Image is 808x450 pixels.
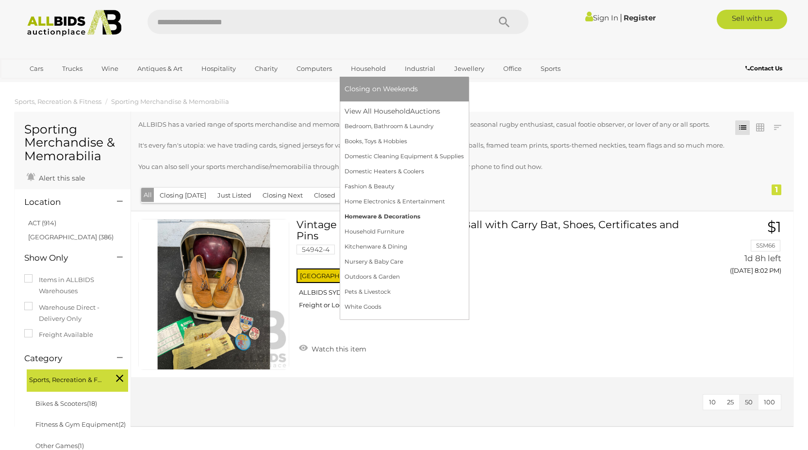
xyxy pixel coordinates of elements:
[257,188,309,203] button: Closing Next
[212,188,257,203] button: Just Listed
[15,98,101,105] a: Sports, Recreation & Fitness
[480,10,528,34] button: Search
[23,61,49,77] a: Cars
[745,398,753,406] span: 50
[28,219,56,227] a: ACT (914)
[739,395,759,410] button: 50
[297,341,369,355] a: Watch this item
[717,10,787,29] a: Sell with us
[709,398,716,406] span: 10
[290,61,338,77] a: Computers
[35,400,97,407] a: Bikes & Scooters(18)
[35,442,84,450] a: Other Games(1)
[24,329,93,340] label: Freight Available
[721,395,740,410] button: 25
[585,13,618,22] a: Sign In
[195,61,242,77] a: Hospitality
[35,420,126,428] a: Fitness & Gym Equipment(2)
[95,61,125,77] a: Wine
[309,345,366,353] span: Watch this item
[23,77,105,93] a: [GEOGRAPHIC_DATA]
[727,398,734,406] span: 25
[304,219,676,317] a: Vintage Bowling AMF Strikeline Ball with Carry Bat, Shoes, Certificates and Pins 54942-4 [GEOGRAP...
[345,61,392,77] a: Household
[448,61,491,77] a: Jewellery
[691,219,784,280] a: $1 SSM66 1d 8h left ([DATE] 8:02 PM)
[131,61,189,77] a: Antiques & Art
[24,302,121,325] label: Warehouse Direct - Delivery Only
[772,184,781,195] div: 1
[28,233,114,241] a: [GEOGRAPHIC_DATA] (386)
[24,198,102,207] h4: Location
[24,170,87,184] a: Alert this sale
[620,12,622,23] span: |
[138,140,725,151] p: It's every fan's utopia: we have trading cards, signed jerseys for various sports and teams, cric...
[534,61,567,77] a: Sports
[248,61,284,77] a: Charity
[745,63,785,74] a: Contact Us
[138,119,725,130] p: ALLBIDS has a varied range of sports merchandise and memorabilia for all types of fans, whether y...
[745,65,782,72] b: Contact Us
[56,61,89,77] a: Trucks
[154,188,212,203] button: Closing [DATE]
[764,398,775,406] span: 100
[398,61,442,77] a: Industrial
[118,420,126,428] span: (2)
[758,395,781,410] button: 100
[36,174,85,183] span: Alert this sale
[78,442,84,450] span: (1)
[87,400,97,407] span: (18)
[141,188,154,202] button: All
[24,253,102,263] h4: Show Only
[111,98,229,105] a: Sporting Merchandise & Memorabilia
[308,188,341,203] button: Closed
[24,123,121,163] h1: Sporting Merchandise & Memorabilia
[29,372,102,385] span: Sports, Recreation & Fitness
[22,10,127,36] img: Allbids.com.au
[767,218,781,236] span: $1
[624,13,656,22] a: Register
[497,61,528,77] a: Office
[24,274,121,297] label: Items in ALLBIDS Warehouses
[24,354,102,363] h4: Category
[138,161,725,172] p: You can also sell your sports merchandise/memorabilia through ALLBIDS. Ask us [DATE] via email, c...
[703,395,722,410] button: 10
